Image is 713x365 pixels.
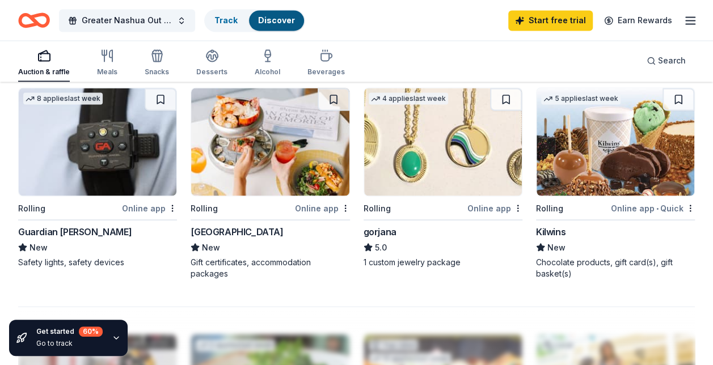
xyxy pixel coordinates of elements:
[202,240,220,254] span: New
[191,88,349,196] img: Image for Ocean House
[204,9,305,32] button: TrackDiscover
[18,256,177,268] div: Safety lights, safety devices
[537,88,694,196] img: Image for Kilwins
[536,224,566,238] div: Kilwins
[258,15,295,25] a: Discover
[97,67,117,76] div: Meals
[638,49,695,72] button: Search
[364,256,522,268] div: 1 custom jewelry package
[23,92,103,104] div: 8 applies last week
[191,256,349,279] div: Gift certificates, accommodation packages
[97,44,117,82] button: Meals
[536,256,695,279] div: Chocolate products, gift card(s), gift basket(s)
[547,240,566,254] span: New
[364,87,522,268] a: Image for gorjana4 applieslast weekRollingOnline appgorjana5.01 custom jewelry package
[295,201,350,215] div: Online app
[145,67,169,76] div: Snacks
[18,201,45,215] div: Rolling
[82,14,172,27] span: Greater Nashua Out of the Darkness Walk to Fight Suicide
[307,67,345,76] div: Beverages
[255,44,280,82] button: Alcohol
[29,240,48,254] span: New
[191,224,283,238] div: [GEOGRAPHIC_DATA]
[369,92,448,104] div: 4 applies last week
[18,44,70,82] button: Auction & raffle
[36,339,103,348] div: Go to track
[364,201,391,215] div: Rolling
[59,9,195,32] button: Greater Nashua Out of the Darkness Walk to Fight Suicide
[18,224,132,238] div: Guardian [PERSON_NAME]
[18,7,50,33] a: Home
[191,201,218,215] div: Rolling
[536,87,695,279] a: Image for Kilwins5 applieslast weekRollingOnline app•QuickKilwinsNewChocolate products, gift card...
[307,44,345,82] button: Beverages
[656,203,659,213] span: •
[375,240,387,254] span: 5.0
[508,10,593,31] a: Start free trial
[597,10,679,31] a: Earn Rewards
[36,326,103,337] div: Get started
[364,224,396,238] div: gorjana
[255,67,280,76] div: Alcohol
[122,201,177,215] div: Online app
[364,88,522,196] img: Image for gorjana
[191,87,349,279] a: Image for Ocean HouseRollingOnline app[GEOGRAPHIC_DATA]NewGift certificates, accommodation packages
[79,326,103,337] div: 60 %
[196,67,227,76] div: Desserts
[536,201,563,215] div: Rolling
[196,44,227,82] button: Desserts
[19,88,176,196] img: Image for Guardian Angel Device
[145,44,169,82] button: Snacks
[214,15,238,25] a: Track
[18,67,70,76] div: Auction & raffle
[541,92,621,104] div: 5 applies last week
[658,54,686,67] span: Search
[18,87,177,268] a: Image for Guardian Angel Device8 applieslast weekRollingOnline appGuardian [PERSON_NAME]NewSafety...
[611,201,695,215] div: Online app Quick
[467,201,522,215] div: Online app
